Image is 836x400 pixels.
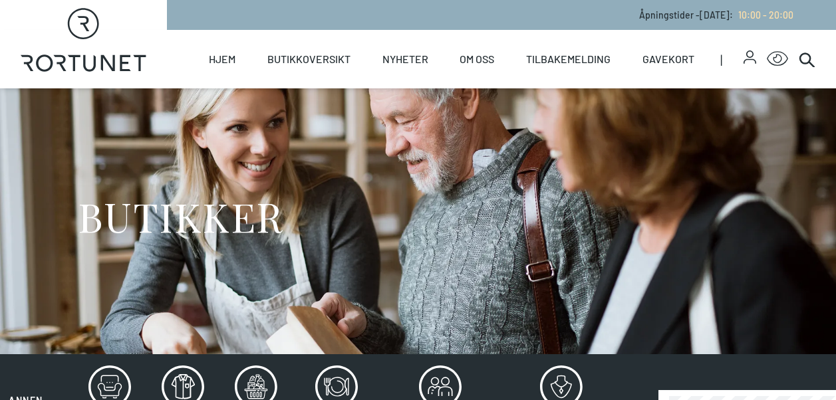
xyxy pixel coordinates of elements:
[526,30,611,88] a: Tilbakemelding
[460,30,494,88] a: Om oss
[642,30,694,88] a: Gavekort
[78,191,283,241] h1: BUTIKKER
[767,49,788,70] button: Open Accessibility Menu
[209,30,235,88] a: Hjem
[738,9,793,21] span: 10:00 - 20:00
[267,30,350,88] a: Butikkoversikt
[639,8,793,22] p: Åpningstider - [DATE] :
[720,30,744,88] span: |
[382,30,428,88] a: Nyheter
[733,9,793,21] a: 10:00 - 20:00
